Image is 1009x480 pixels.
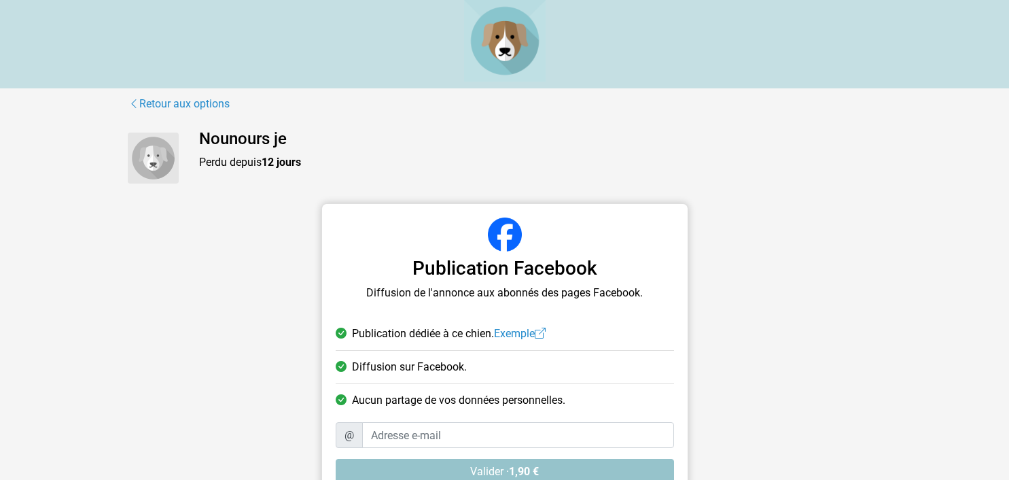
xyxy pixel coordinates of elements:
[494,327,546,340] a: Exemple
[128,95,230,113] a: Retour aux options
[336,422,363,448] span: @
[362,422,674,448] input: Adresse e-mail
[199,154,882,171] p: Perdu depuis
[199,129,882,149] h4: Nounours je
[336,285,674,301] p: Diffusion de l'annonce aux abonnés des pages Facebook.
[509,465,539,478] strong: 1,90 €
[352,359,467,375] span: Diffusion sur Facebook.
[352,326,546,342] span: Publication dédiée à ce chien.
[262,156,301,169] strong: 12 jours
[336,257,674,280] h3: Publication Facebook
[488,218,522,252] img: Facebook
[352,392,565,409] span: Aucun partage de vos données personnelles.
